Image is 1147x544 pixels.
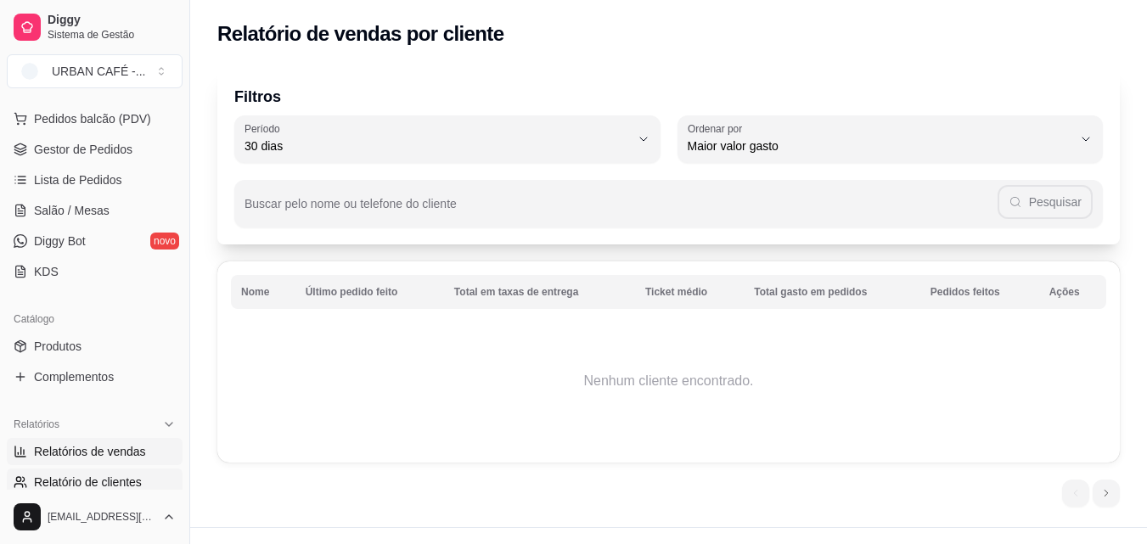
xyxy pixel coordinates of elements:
[688,137,1073,154] span: Maior valor gasto
[920,275,1039,309] th: Pedidos feitos
[245,137,630,154] span: 30 dias
[1054,471,1128,515] nav: pagination navigation
[34,263,59,280] span: KDS
[217,20,504,48] h2: Relatório de vendas por cliente
[234,85,1103,109] p: Filtros
[7,105,183,132] button: Pedidos balcão (PDV)
[1039,275,1106,309] th: Ações
[7,306,183,333] div: Catálogo
[234,115,661,163] button: Período30 dias
[7,54,183,88] button: Select a team
[34,233,86,250] span: Diggy Bot
[48,28,176,42] span: Sistema de Gestão
[14,418,59,431] span: Relatórios
[1093,480,1120,507] li: next page button
[444,275,635,309] th: Total em taxas de entrega
[34,443,146,460] span: Relatórios de vendas
[7,197,183,224] a: Salão / Mesas
[7,258,183,285] a: KDS
[48,510,155,524] span: [EMAIL_ADDRESS][DOMAIN_NAME]
[34,171,122,188] span: Lista de Pedidos
[7,468,183,496] a: Relatório de clientes
[295,275,444,309] th: Último pedido feito
[744,275,919,309] th: Total gasto em pedidos
[52,63,145,80] div: URBAN CAFÉ - ...
[7,363,183,390] a: Complementos
[688,121,748,136] label: Ordenar por
[7,333,183,360] a: Produtos
[7,227,183,255] a: Diggy Botnovo
[34,110,151,127] span: Pedidos balcão (PDV)
[7,166,183,193] a: Lista de Pedidos
[34,202,110,219] span: Salão / Mesas
[34,338,82,355] span: Produtos
[34,141,132,158] span: Gestor de Pedidos
[635,275,744,309] th: Ticket médio
[245,121,285,136] label: Período
[231,275,295,309] th: Nome
[7,496,183,537] button: [EMAIL_ADDRESS][DOMAIN_NAME]
[7,136,183,163] a: Gestor de Pedidos
[34,368,114,385] span: Complementos
[245,202,998,219] input: Buscar pelo nome ou telefone do cliente
[7,438,183,465] a: Relatórios de vendas
[231,313,1106,449] td: Nenhum cliente encontrado.
[7,7,183,48] a: DiggySistema de Gestão
[678,115,1104,163] button: Ordenar porMaior valor gasto
[48,13,176,28] span: Diggy
[34,474,142,491] span: Relatório de clientes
